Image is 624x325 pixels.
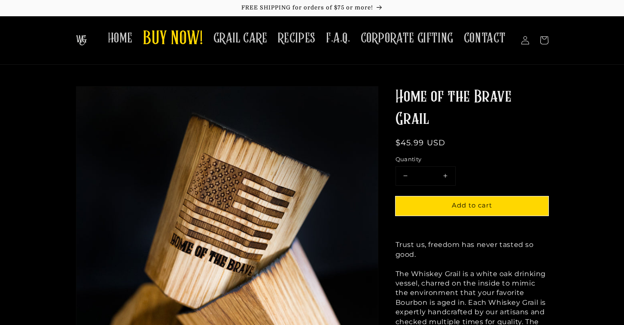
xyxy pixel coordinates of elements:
span: GRAIL CARE [213,30,268,47]
span: F.A.Q. [326,30,350,47]
a: CORPORATE GIFTING [356,25,459,52]
span: $45.99 USD [396,138,446,147]
span: RECIPES [278,30,316,47]
span: HOME [108,30,133,47]
a: RECIPES [273,25,321,52]
a: HOME [103,25,138,52]
p: FREE SHIPPING for orders of $75 or more! [9,4,615,12]
img: The Whiskey Grail [76,35,87,45]
span: Add to cart [452,201,492,209]
label: Quantity [396,155,548,164]
span: BUY NOW! [143,27,203,51]
a: BUY NOW! [138,22,208,56]
a: F.A.Q. [321,25,356,52]
h1: Home of the Brave Grail [396,86,548,131]
button: Add to cart [396,196,548,216]
a: GRAIL CARE [208,25,273,52]
span: CONTACT [464,30,506,47]
a: CONTACT [459,25,511,52]
span: CORPORATE GIFTING [361,30,454,47]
